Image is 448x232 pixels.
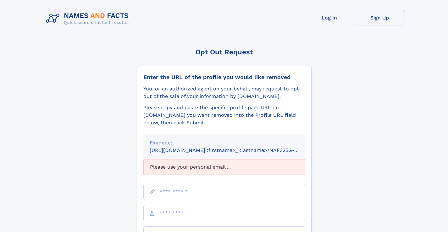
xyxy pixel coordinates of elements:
[143,74,305,81] div: Enter the URL of the profile you would like removed
[143,85,305,100] div: You, or an authorized agent on your behalf, may request to opt-out of the sale of your informatio...
[143,159,305,175] div: Please use your personal email ...
[150,147,317,153] small: [URL][DOMAIN_NAME]<firstname>_<lastname>/NAF325G-xxxxxxxx
[143,104,305,127] div: Please copy and paste the specific profile page URL on [DOMAIN_NAME] you want removed into the Pr...
[43,10,134,27] img: Logo Names and Facts
[304,10,355,25] a: Log In
[355,10,405,25] a: Sign Up
[150,139,299,147] div: Example:
[137,48,312,56] div: Opt Out Request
